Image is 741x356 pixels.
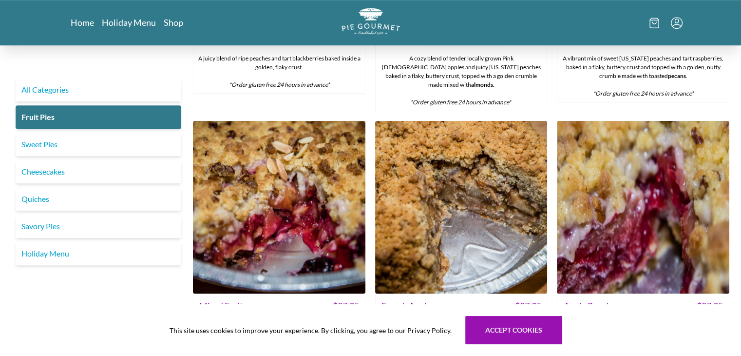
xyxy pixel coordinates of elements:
[465,316,562,344] button: Accept cookies
[557,121,729,294] img: Apple Raspberry
[229,81,330,88] em: *Order gluten free 24 hours in advance*
[376,50,547,111] div: A cozy blend of tender locally grown Pink [DEMOGRAPHIC_DATA] apples and juicy [US_STATE] peaches ...
[16,187,181,211] a: Quiches
[16,105,181,129] a: Fruit Pies
[563,299,627,313] span: Apple Raspberry
[199,299,243,313] span: Mixed Fruit
[193,121,365,294] img: Mixed Fruit
[557,50,729,102] div: A vibrant mix of sweet [US_STATE] peaches and tart raspberries, baked in a flaky, buttery crust a...
[381,299,431,313] span: French Apple
[164,17,183,28] a: Shop
[71,17,94,28] a: Home
[333,299,359,313] span: $ 27.95
[593,90,694,97] em: *Order gluten free 24 hours in advance*
[697,299,723,313] span: $ 27.95
[102,17,156,28] a: Holiday Menu
[668,72,686,79] strong: pecans
[16,133,181,156] a: Sweet Pies
[16,215,181,238] a: Savory Pies
[410,99,511,106] em: *Order gluten free 24 hours in advance*
[514,299,541,313] span: $ 27.95
[170,325,452,336] span: This site uses cookies to improve your experience. By clicking, you agree to our Privacy Policy.
[16,242,181,265] a: Holiday Menu
[342,8,400,38] a: Logo
[16,160,181,183] a: Cheesecakes
[375,121,548,294] img: French Apple
[471,81,494,88] strong: almonds.
[193,50,365,93] div: A juicy blend of ripe peaches and tart blackberries baked inside a golden, flaky crust.
[342,8,400,35] img: logo
[671,17,683,29] button: Menu
[16,78,181,101] a: All Categories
